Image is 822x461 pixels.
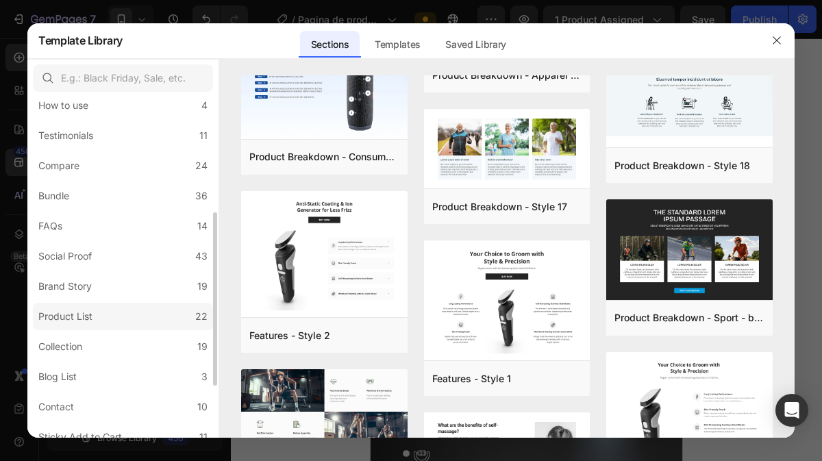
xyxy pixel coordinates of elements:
[38,338,82,355] div: Collection
[201,97,208,114] div: 4
[197,218,208,234] div: 14
[38,308,92,325] div: Product List
[37,322,275,332] span: 🔥 vendidos en el último mes 🔥
[195,188,208,204] div: 36
[38,158,79,174] div: Compare
[15,196,266,221] span: Formulado con [MEDICAL_DATA] + [MEDICAL_DATA] que estimula y retiene el crecimiento del vello
[606,68,773,136] img: pb18.png
[33,64,213,92] input: E.g.: Black Friday, Sale, etc.
[134,158,246,164] span: 2,590 reseñas verificadas con 5 estrellas
[199,429,208,445] div: 11
[68,106,244,139] button: Releasit COD Form & Upsells
[38,429,122,445] div: Sticky Add to Cart
[38,278,92,295] div: Brand Story
[432,371,511,387] div: Features - Style 1
[432,199,567,215] div: Product Breakdown - Style 17
[195,158,208,174] div: 24
[38,188,69,204] div: Bundle
[249,327,330,344] div: Features - Style 2
[197,338,208,355] div: 19
[249,149,399,165] div: Product Breakdown - Consumer Electronics - Bluetooth Speaker - Style 8
[38,23,123,58] h2: Template Library
[38,218,62,234] div: FAQs
[614,310,764,326] div: Product Breakdown - Sport - bicycle - Style 14
[15,175,242,191] span: [MEDICAL_DATA] AL 5% EN CREMA
[201,369,208,385] div: 3
[38,399,74,415] div: Contact
[38,127,93,144] div: Testimonials
[432,67,582,84] div: Product Breakdown - Apparel - Shoes - Style 7
[364,31,432,58] div: Templates
[38,248,92,264] div: Social Proof
[38,369,77,385] div: Blog List
[606,199,773,302] img: pb14.png
[195,248,208,264] div: 43
[128,266,201,277] div: Drop element here
[199,127,208,144] div: 11
[197,399,208,415] div: 10
[241,49,408,142] img: pb8.png
[79,114,95,131] img: CKKYs5695_ICEAE=.webp
[434,31,517,58] div: Saved Library
[195,308,208,325] div: 22
[775,394,808,427] div: Open Intercom Messenger
[614,158,750,174] div: Product Breakdown - Style 18
[300,31,360,58] div: Sections
[106,114,233,129] div: Releasit COD Form & Upsells
[424,109,590,188] img: pb17.png
[48,322,159,332] strong: Más de 5,000 tratamientos
[38,97,88,114] div: How to use
[197,278,208,295] div: 19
